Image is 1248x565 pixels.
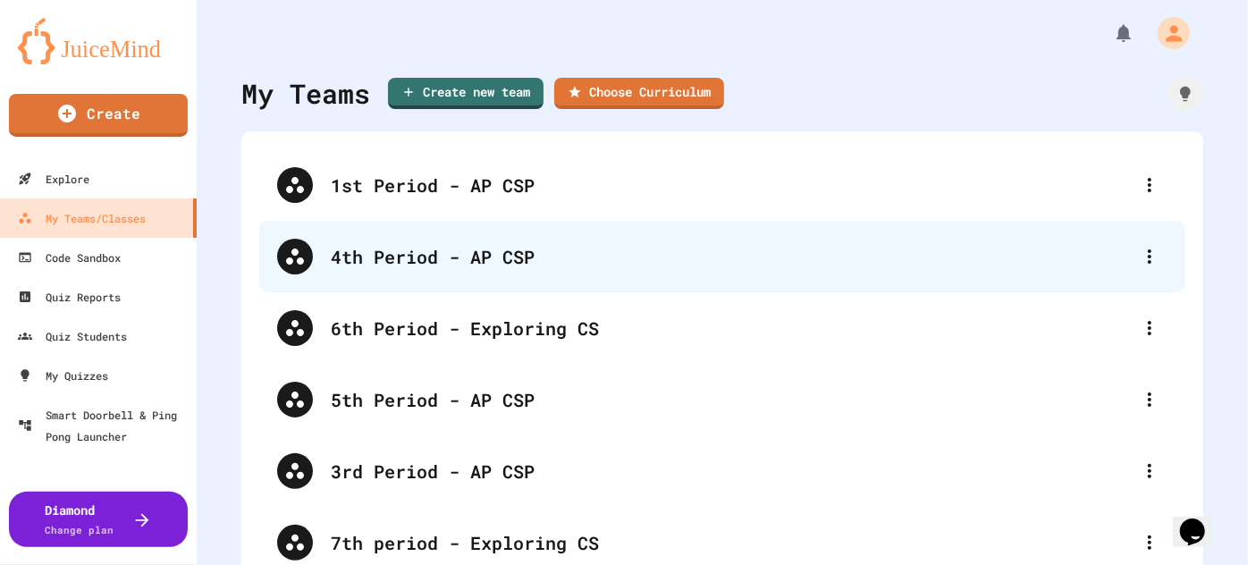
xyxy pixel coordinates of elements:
[259,435,1185,507] div: 3rd Period - AP CSP
[18,286,121,308] div: Quiz Reports
[1173,493,1230,547] iframe: chat widget
[259,292,1185,364] div: 6th Period - Exploring CS
[241,73,370,114] div: My Teams
[9,492,188,547] button: DiamondChange plan
[1139,13,1194,54] div: My Account
[1168,76,1203,112] div: How it works
[331,386,1132,413] div: 5th Period - AP CSP
[18,168,89,190] div: Explore
[554,78,724,109] a: Choose Curriculum
[18,325,127,347] div: Quiz Students
[259,221,1185,292] div: 4th Period - AP CSP
[9,94,188,137] a: Create
[1080,18,1139,48] div: My Notifications
[18,404,190,447] div: Smart Doorbell & Ping Pong Launcher
[331,243,1132,270] div: 4th Period - AP CSP
[18,247,121,268] div: Code Sandbox
[259,364,1185,435] div: 5th Period - AP CSP
[388,78,544,109] a: Create new team
[259,149,1185,221] div: 1st Period - AP CSP
[331,315,1132,342] div: 6th Period - Exploring CS
[331,529,1132,556] div: 7th period - Exploring CS
[331,458,1132,485] div: 3rd Period - AP CSP
[46,523,114,536] span: Change plan
[46,501,114,538] div: Diamond
[18,207,146,229] div: My Teams/Classes
[18,365,108,386] div: My Quizzes
[331,172,1132,198] div: 1st Period - AP CSP
[18,18,179,64] img: logo-orange.svg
